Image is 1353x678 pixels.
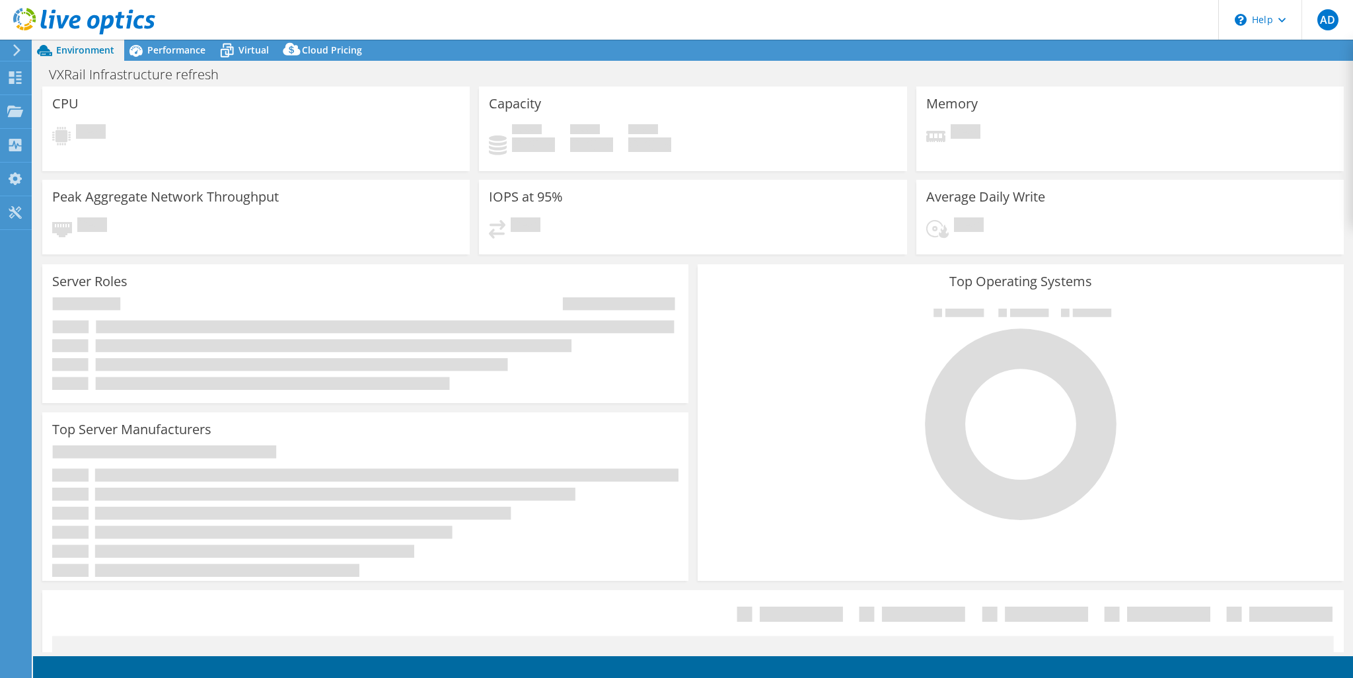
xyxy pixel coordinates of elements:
h4: 0 GiB [512,137,555,152]
h3: Memory [926,96,978,111]
h3: Top Server Manufacturers [52,422,211,437]
span: Virtual [238,44,269,56]
h3: Peak Aggregate Network Throughput [52,190,279,204]
h3: Top Operating Systems [708,274,1334,289]
span: Environment [56,44,114,56]
span: Performance [147,44,205,56]
span: Pending [511,217,540,235]
svg: \n [1235,14,1247,26]
span: AD [1317,9,1338,30]
span: Pending [77,217,107,235]
h4: 0 GiB [570,137,613,152]
h3: Capacity [489,96,541,111]
h3: Average Daily Write [926,190,1045,204]
span: Pending [951,124,980,142]
h4: 0 GiB [628,137,671,152]
h1: VXRail Infrastructure refresh [43,67,239,82]
span: Pending [76,124,106,142]
h3: CPU [52,96,79,111]
span: Pending [954,217,984,235]
span: Cloud Pricing [302,44,362,56]
h3: Server Roles [52,274,128,289]
span: Used [512,124,542,137]
span: Total [628,124,658,137]
span: Free [570,124,600,137]
h3: IOPS at 95% [489,190,563,204]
